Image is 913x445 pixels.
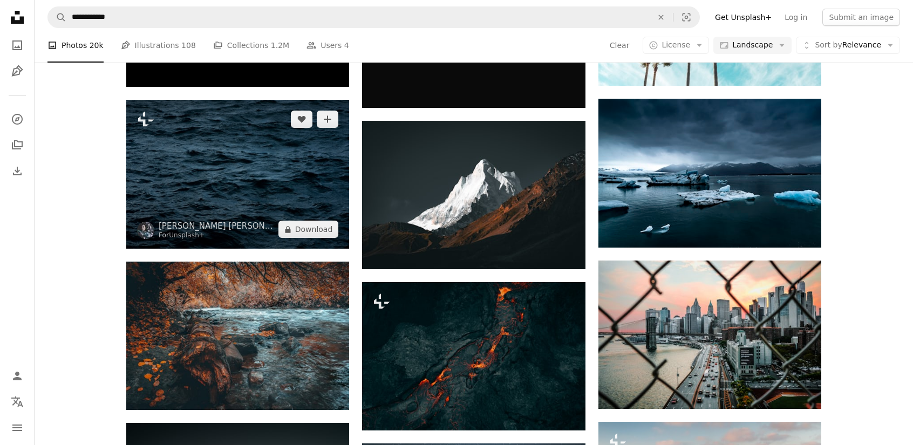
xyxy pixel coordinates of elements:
span: Sort by [815,40,842,49]
span: 1.2M [271,39,289,51]
a: Log in / Sign up [6,365,28,387]
span: 108 [181,39,196,51]
button: Search Unsplash [48,7,66,28]
button: Visual search [673,7,699,28]
a: a large body of water covered in lots of dark blue water [126,169,349,179]
a: glacier near body of water [598,168,821,177]
a: Home — Unsplash [6,6,28,30]
button: Like [291,111,312,128]
button: Language [6,391,28,413]
img: glacier near body of water [598,99,821,247]
span: 4 [344,39,349,51]
a: gray concrete building near body of water under gray and white sky [598,330,821,339]
a: [PERSON_NAME] [PERSON_NAME] [159,221,274,231]
span: Relevance [815,40,881,51]
a: Unsplash+ [169,231,205,239]
a: Collections [6,134,28,156]
button: Clear [609,37,630,54]
a: Users 4 [306,28,349,63]
form: Find visuals sitewide [47,6,700,28]
a: Get Unsplash+ [708,9,778,26]
img: A snow covered mountain with a dark sky in the background [362,121,585,269]
a: Illustrations 108 [121,28,196,63]
span: License [662,40,690,49]
button: Submit an image [822,9,900,26]
img: gray concrete building near body of water under gray and white sky [598,261,821,409]
img: Go to Tasha Marie's profile [137,222,154,239]
button: Menu [6,417,28,439]
div: For [159,231,274,240]
a: Explore [6,108,28,130]
img: an aerial view of lava in the ocean [362,282,585,430]
button: Add to Collection [317,111,338,128]
a: a log laying on the ground next to a river [126,331,349,340]
button: Clear [649,7,673,28]
button: Sort byRelevance [796,37,900,54]
a: an aerial view of lava in the ocean [362,351,585,361]
img: a large body of water covered in lots of dark blue water [126,100,349,249]
a: Download History [6,160,28,182]
a: Illustrations [6,60,28,82]
a: Photos [6,35,28,56]
a: A snow covered mountain with a dark sky in the background [362,190,585,200]
button: Download [278,221,339,238]
span: Landscape [732,40,773,51]
img: a log laying on the ground next to a river [126,262,349,410]
a: Collections 1.2M [213,28,289,63]
button: Landscape [713,37,792,54]
button: License [643,37,709,54]
a: Log in [778,9,814,26]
